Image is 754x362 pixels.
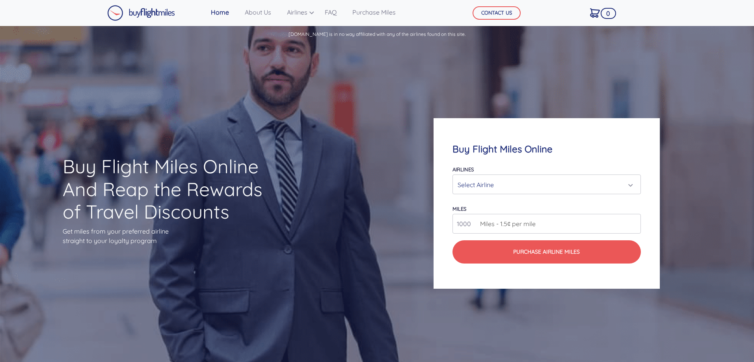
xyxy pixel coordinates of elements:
[242,4,274,20] a: About Us
[476,219,536,228] span: Miles - 1.5¢ per mile
[452,206,466,212] label: miles
[107,3,175,23] a: Buy Flight Miles Logo
[452,166,474,173] label: Airlines
[208,4,232,20] a: Home
[587,4,603,21] a: 0
[63,155,276,223] h1: Buy Flight Miles Online And Reap the Rewards of Travel Discounts
[284,4,312,20] a: Airlines
[590,8,600,18] img: Cart
[63,226,276,245] p: Get miles from your preferred airline straight to your loyalty program
[107,5,175,21] img: Buy Flight Miles Logo
[473,6,521,20] button: CONTACT US
[458,177,631,192] div: Select Airline
[322,4,340,20] a: FAQ
[601,8,616,19] span: 0
[452,240,640,264] button: Purchase Airline Miles
[452,175,640,194] button: Select Airline
[349,4,399,20] a: Purchase Miles
[452,143,640,155] h4: Buy Flight Miles Online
